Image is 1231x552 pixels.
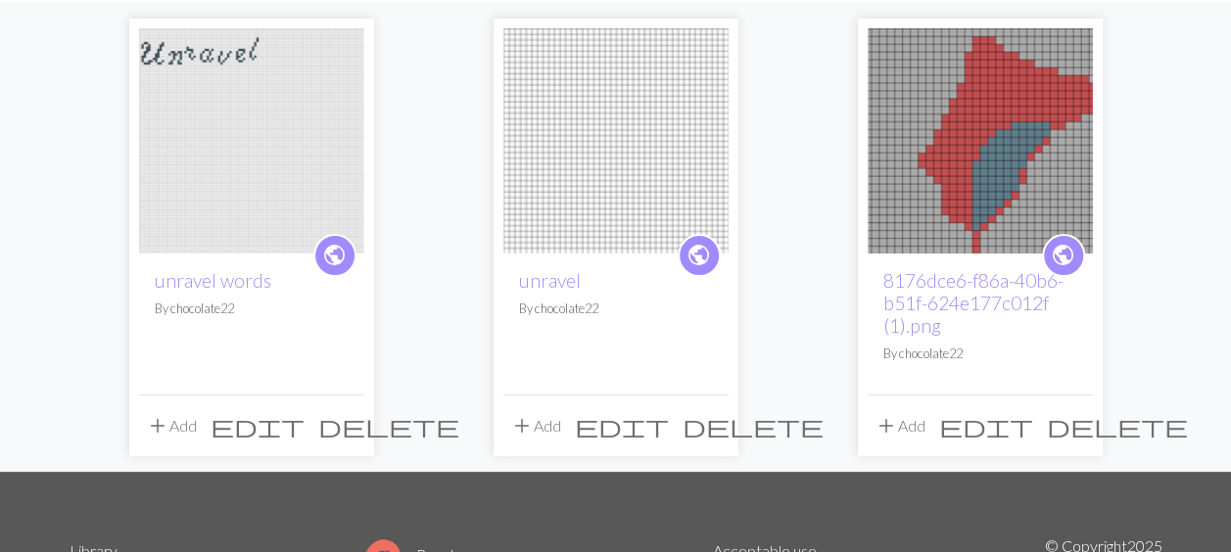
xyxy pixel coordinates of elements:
[1051,236,1075,275] i: public
[155,299,349,318] p: By chocolate22
[510,412,534,439] span: add
[568,407,676,444] button: Edit
[211,412,305,439] span: edit
[883,345,1077,363] p: By chocolate22
[676,407,830,444] button: Delete
[503,407,568,444] button: Add
[868,129,1093,148] a: 8176dce6-f86a-40b6-b51f-624e177c012f (1).png
[311,407,466,444] button: Delete
[683,412,824,439] span: delete
[932,407,1040,444] button: Edit
[322,240,347,270] span: public
[868,407,932,444] button: Add
[503,28,729,253] img: unravel
[318,412,459,439] span: delete
[322,236,347,275] i: public
[1040,407,1195,444] button: Delete
[875,412,898,439] span: add
[1051,240,1075,270] span: public
[575,412,669,439] span: edit
[139,28,364,253] img: unravel words
[503,129,729,148] a: unravel
[1042,234,1085,277] a: public
[687,236,711,275] i: public
[939,412,1033,439] span: edit
[519,269,581,292] a: unravel
[1047,412,1188,439] span: delete
[204,407,311,444] button: Edit
[155,269,271,292] a: unravel words
[687,240,711,270] span: public
[313,234,356,277] a: public
[146,412,169,439] span: add
[139,407,204,444] button: Add
[211,414,305,437] i: Edit
[939,414,1033,437] i: Edit
[868,28,1093,253] img: 8176dce6-f86a-40b6-b51f-624e177c012f (1).png
[139,129,364,148] a: unravel words
[883,269,1064,337] a: 8176dce6-f86a-40b6-b51f-624e177c012f (1).png
[575,414,669,437] i: Edit
[519,299,713,318] p: By chocolate22
[678,234,721,277] a: public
